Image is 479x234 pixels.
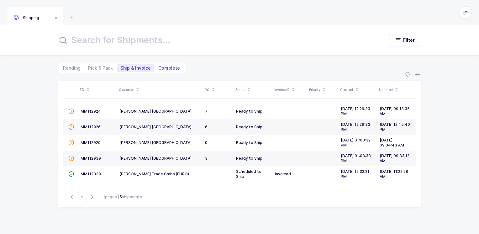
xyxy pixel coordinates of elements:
[275,172,305,177] div: Invoiced
[205,140,208,145] span: 9
[103,194,142,200] div: pages | shipments
[236,140,262,145] span: Ready to Ship
[389,34,421,46] button: Filter
[341,122,370,132] span: [DATE] 12:29:33 PM
[58,33,376,48] input: Search for Shipments...
[403,37,415,43] span: Filter
[274,84,305,95] div: Invoiced?
[14,15,39,20] span: Shipping
[236,156,262,161] span: Ready to Ship
[120,66,151,70] span: Ship & Invoice
[103,194,105,199] b: 1
[379,84,414,95] div: Updated
[236,169,261,179] span: Scheduled to Ship
[81,156,101,161] span: MM112030
[309,84,336,95] div: Priority
[68,156,74,161] span: 
[380,106,410,116] span: [DATE] 09:13:35 AM
[205,156,208,161] span: 3
[81,125,101,129] span: MM112026
[380,138,404,147] span: [DATE] 09:34:43 AM
[77,192,87,202] span: Go to
[81,172,101,176] span: MM112330
[119,194,122,199] b: 5
[81,140,101,145] span: MM112029
[119,156,192,161] span: [PERSON_NAME] [GEOGRAPHIC_DATA]
[119,125,192,129] span: [PERSON_NAME] [GEOGRAPHIC_DATA]
[205,125,208,129] span: 6
[380,153,409,163] span: [DATE] 09:33:12 AM
[81,109,101,114] span: MM112024
[235,84,271,95] div: Status
[63,66,81,70] span: Pending
[68,140,74,145] span: 
[88,66,113,70] span: Pick & Pack
[341,106,370,116] span: [DATE] 12:29:33 PM
[119,84,201,95] div: Customer
[158,66,180,70] span: Complete
[380,122,410,132] span: [DATE] 12:45:40 PM
[236,125,262,129] span: Ready to Ship
[236,109,262,114] span: Ready to Ship
[119,140,192,145] span: [PERSON_NAME] [GEOGRAPHIC_DATA]
[68,109,74,114] span: 
[68,172,74,176] span: 
[380,169,408,179] span: [DATE] 11:22:28 AM
[340,84,375,95] div: Created
[204,84,232,95] div: DC
[205,109,208,114] span: 7
[68,125,74,129] span: 
[341,138,371,147] span: [DATE] 01:03:32 PM
[341,169,369,179] span: [DATE] 12:32:21 PM
[119,172,189,176] span: [PERSON_NAME] Trade Gmbh (EURO)
[341,153,371,163] span: [DATE] 01:03:33 PM
[80,84,115,95] div: ID
[119,109,192,114] span: [PERSON_NAME] [GEOGRAPHIC_DATA]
